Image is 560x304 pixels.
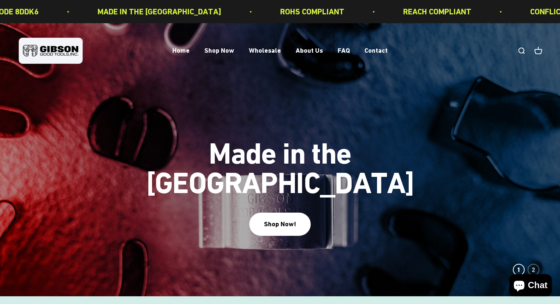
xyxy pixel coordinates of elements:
a: Contact [364,47,388,55]
a: Home [172,47,190,55]
button: 1 [513,264,525,276]
button: 2 [528,264,539,276]
inbox-online-store-chat: Shopify online store chat [507,274,554,298]
p: ROHS COMPLIANT [279,5,344,18]
p: REACH COMPLIANT [402,5,471,18]
p: MADE IN THE [GEOGRAPHIC_DATA] [97,5,221,18]
a: Wholesale [249,47,281,55]
div: Shop Now! [264,219,296,230]
a: FAQ [338,47,350,55]
a: Shop Now [204,47,234,55]
button: Shop Now! [249,213,311,236]
split-lines: Made in the [GEOGRAPHIC_DATA] [137,166,424,200]
a: About Us [296,47,323,55]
